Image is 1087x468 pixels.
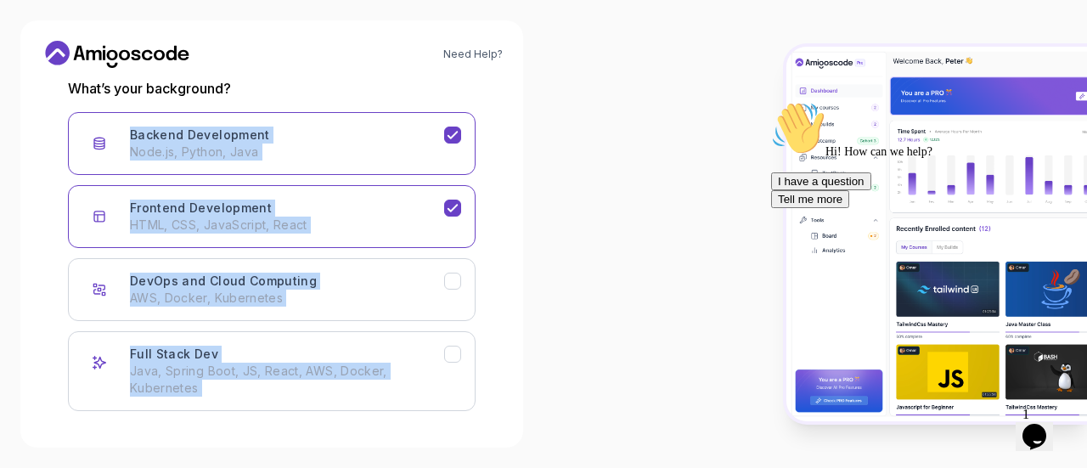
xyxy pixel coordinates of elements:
[1016,400,1070,451] iframe: chat widget
[68,78,476,99] p: What’s your background?
[68,331,476,411] button: Full Stack Dev
[130,200,272,217] h3: Frontend Development
[443,48,503,61] a: Need Help?
[7,96,85,114] button: Tell me more
[130,144,444,161] p: Node.js, Python, Java
[41,41,194,68] a: Home link
[68,185,476,248] button: Frontend Development
[130,346,218,363] h3: Full Stack Dev
[7,7,61,61] img: :wave:
[7,7,313,114] div: 👋Hi! How can we help?I have a questionTell me more
[68,258,476,321] button: DevOps and Cloud Computing
[7,51,168,64] span: Hi! How can we help?
[130,290,444,307] p: AWS, Docker, Kubernetes
[786,47,1087,421] img: Amigoscode Dashboard
[7,78,107,96] button: I have a question
[130,127,270,144] h3: Backend Development
[130,217,444,234] p: HTML, CSS, JavaScript, React
[764,94,1070,392] iframe: chat widget
[130,273,317,290] h3: DevOps and Cloud Computing
[68,112,476,175] button: Backend Development
[130,363,444,397] p: Java, Spring Boot, JS, React, AWS, Docker, Kubernetes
